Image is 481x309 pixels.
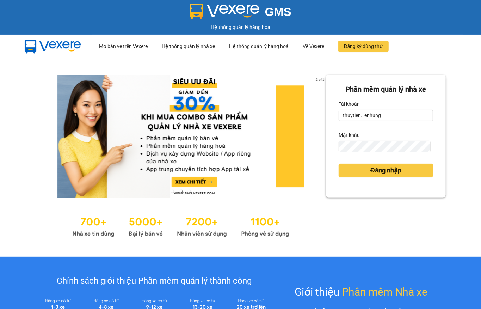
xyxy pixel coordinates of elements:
div: Về Vexere [303,35,324,57]
label: Tài khoản [339,98,360,110]
li: slide item 3 [188,190,191,193]
input: Tài khoản [339,110,433,121]
li: slide item 2 [179,190,182,193]
div: Mở bán vé trên Vexere [99,35,148,57]
span: Đăng ký dùng thử [344,42,383,50]
div: Giới thiệu [295,284,427,300]
a: GMS [190,11,291,16]
label: Mật khẩu [339,129,360,141]
span: Phần mềm Nhà xe [342,284,427,300]
span: Đăng nhập [370,165,401,175]
img: mbUUG5Q.png [18,35,88,58]
div: Hệ thống quản lý hàng hoá [229,35,289,57]
li: slide item 1 [171,190,174,193]
div: Phần mềm quản lý nhà xe [339,84,433,95]
div: Hệ thống quản lý hàng hóa [2,23,479,31]
button: next slide / item [316,75,326,198]
input: Mật khẩu [339,141,431,152]
img: Statistics.png [72,212,289,239]
button: Đăng ký dùng thử [338,41,389,52]
div: Hệ thống quản lý nhà xe [162,35,215,57]
span: GMS [265,5,291,18]
div: Chính sách giới thiệu Phần mềm quản lý thành công [34,274,275,288]
button: previous slide / item [35,75,45,198]
button: Đăng nhập [339,164,433,177]
p: 2 of 3 [314,75,326,84]
img: logo 2 [190,4,259,19]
